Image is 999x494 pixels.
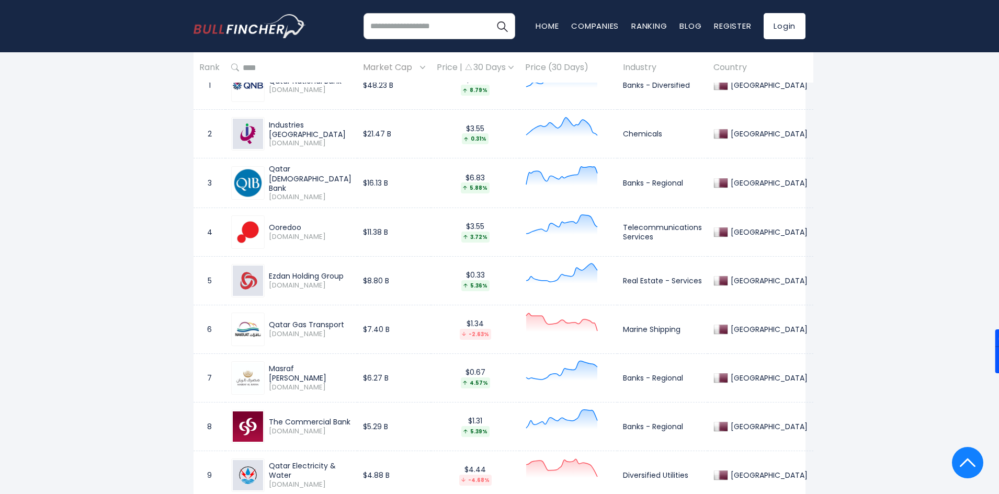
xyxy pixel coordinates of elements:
[617,158,708,208] td: Banks - Regional
[728,227,808,237] div: [GEOGRAPHIC_DATA]
[233,266,263,296] img: ERES.QA.png
[357,208,431,256] td: $11.38 B
[269,164,351,193] div: Qatar [DEMOGRAPHIC_DATA] Bank
[728,373,808,383] div: [GEOGRAPHIC_DATA]
[269,139,351,148] span: [DOMAIN_NAME]
[617,353,708,402] td: Banks - Regional
[728,470,808,480] div: [GEOGRAPHIC_DATA]
[437,319,514,339] div: $1.34
[764,13,805,39] a: Login
[269,330,351,339] span: [DOMAIN_NAME]
[571,20,619,31] a: Companies
[363,60,417,76] span: Market Cap
[437,416,514,436] div: $1.31
[194,158,225,208] td: 3
[233,119,263,149] img: IQCD.QA.png
[194,61,225,110] td: 1
[437,124,514,144] div: $3.55
[357,110,431,158] td: $21.47 B
[461,280,490,291] div: 5.36%
[617,305,708,353] td: Marine Shipping
[714,20,751,31] a: Register
[194,353,225,402] td: 7
[437,222,514,242] div: $3.55
[617,256,708,305] td: Real Estate - Services
[269,193,351,202] span: [DOMAIN_NAME]
[728,178,808,188] div: [GEOGRAPHIC_DATA]
[194,14,306,38] a: Go to homepage
[233,168,263,198] img: QIBK.QA.png
[631,20,667,31] a: Ranking
[194,14,306,38] img: bullfincher logo
[269,480,351,489] span: [DOMAIN_NAME]
[437,270,514,291] div: $0.33
[194,402,225,451] td: 8
[269,233,351,242] span: [DOMAIN_NAME]
[269,120,351,139] div: Industries [GEOGRAPHIC_DATA]
[233,411,263,442] img: CBQK.QA.png
[728,129,808,139] div: [GEOGRAPHIC_DATA]
[461,85,490,96] div: 8.79%
[461,232,490,243] div: 3.72%
[357,158,431,208] td: $16.13 B
[679,20,701,31] a: Blog
[617,61,708,110] td: Banks - Diversified
[461,377,490,388] div: 4.57%
[194,208,225,256] td: 4
[269,271,351,281] div: Ezdan Holding Group
[269,461,351,480] div: Qatar Electricity & Water
[617,402,708,451] td: Banks - Regional
[357,61,431,110] td: $48.23 B
[728,422,808,431] div: [GEOGRAPHIC_DATA]
[233,314,263,344] img: QGTS.QA.png
[536,20,559,31] a: Home
[459,475,492,486] div: -4.68%
[194,52,225,83] th: Rank
[357,305,431,353] td: $7.40 B
[437,465,514,485] div: $4.44
[269,281,351,290] span: [DOMAIN_NAME]
[269,86,351,95] span: [DOMAIN_NAME]
[269,320,351,329] div: Qatar Gas Transport
[617,208,708,256] td: Telecommunications Services
[437,62,514,73] div: Price | 30 Days
[357,353,431,402] td: $6.27 B
[461,426,490,437] div: 5.39%
[269,383,351,392] span: [DOMAIN_NAME]
[728,276,808,285] div: [GEOGRAPHIC_DATA]
[194,110,225,158] td: 2
[269,427,351,436] span: [DOMAIN_NAME]
[269,364,351,383] div: Masraf [PERSON_NAME]
[233,217,263,247] img: ORDS.QA.png
[728,325,808,334] div: [GEOGRAPHIC_DATA]
[617,110,708,158] td: Chemicals
[462,133,489,144] div: 0.31%
[489,13,515,39] button: Search
[233,363,263,393] img: MARK.QA.png
[460,329,491,340] div: -2.63%
[233,81,263,90] img: QNBK.QA.png
[357,256,431,305] td: $8.80 B
[519,52,617,83] th: Price (30 Days)
[194,305,225,353] td: 6
[233,460,263,490] img: QEWS.QA.png
[437,367,514,388] div: $0.67
[617,52,708,83] th: Industry
[461,182,490,193] div: 5.88%
[728,81,808,90] div: [GEOGRAPHIC_DATA]
[708,52,813,83] th: Country
[194,256,225,305] td: 5
[357,402,431,451] td: $5.29 B
[269,223,351,232] div: Ooredoo
[437,75,514,96] div: $5.24
[437,173,514,193] div: $6.83
[269,417,351,427] div: The Commercial Bank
